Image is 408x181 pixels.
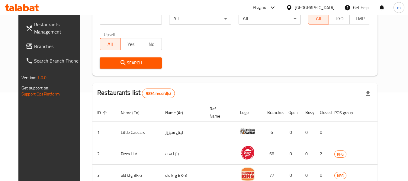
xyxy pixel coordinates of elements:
[92,143,116,165] td: 2
[123,40,139,49] span: Yes
[315,143,329,165] td: 2
[100,57,162,69] button: Search
[116,143,160,165] td: Pizza Hut
[397,4,401,11] span: m
[284,103,300,122] th: Open
[37,74,47,82] span: 1.0.0
[335,151,346,158] span: KFG
[142,91,174,96] span: 9894 record(s)
[262,103,284,122] th: Branches
[352,14,368,23] span: TMP
[235,103,262,122] th: Logo
[334,109,361,116] span: POS group
[104,32,115,36] label: Upsell
[300,122,315,143] td: 0
[100,38,120,50] button: All
[300,143,315,165] td: 0
[315,103,329,122] th: Closed
[142,89,175,98] div: Total records count
[239,13,301,25] div: All
[315,122,329,143] td: 0
[308,12,329,24] button: All
[349,12,370,24] button: TMP
[34,57,82,64] span: Search Branch Phone
[97,109,109,116] span: ID
[240,124,255,139] img: Little Caesars
[335,172,346,179] span: KFG
[116,122,160,143] td: Little Caesars
[300,103,315,122] th: Busy
[262,143,284,165] td: 68
[100,13,162,25] input: Search for restaurant name or ID..
[331,14,347,23] span: TGO
[284,143,300,165] td: 0
[21,90,60,98] a: Support.OpsPlatform
[102,40,118,49] span: All
[361,86,375,101] div: Export file
[329,12,349,24] button: TGO
[240,145,255,160] img: Pizza Hut
[210,105,228,120] span: Ref. Name
[21,74,36,82] span: Version:
[295,4,335,11] div: [GEOGRAPHIC_DATA]
[262,122,284,143] td: 6
[92,122,116,143] td: 1
[120,38,141,50] button: Yes
[34,43,82,50] span: Branches
[121,109,147,116] span: Name (En)
[169,13,231,25] div: All
[34,21,82,35] span: Restaurants Management
[104,59,157,67] span: Search
[21,17,87,39] a: Restaurants Management
[253,4,266,11] div: Plugins
[311,14,326,23] span: All
[284,122,300,143] td: 0
[160,143,205,165] td: بيتزا هت
[160,122,205,143] td: ليتل سيزرز
[144,40,159,49] span: No
[21,53,87,68] a: Search Branch Phone
[21,39,87,53] a: Branches
[165,109,191,116] span: Name (Ar)
[141,38,162,50] button: No
[21,84,49,92] span: Get support on:
[97,88,175,98] h2: Restaurants list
